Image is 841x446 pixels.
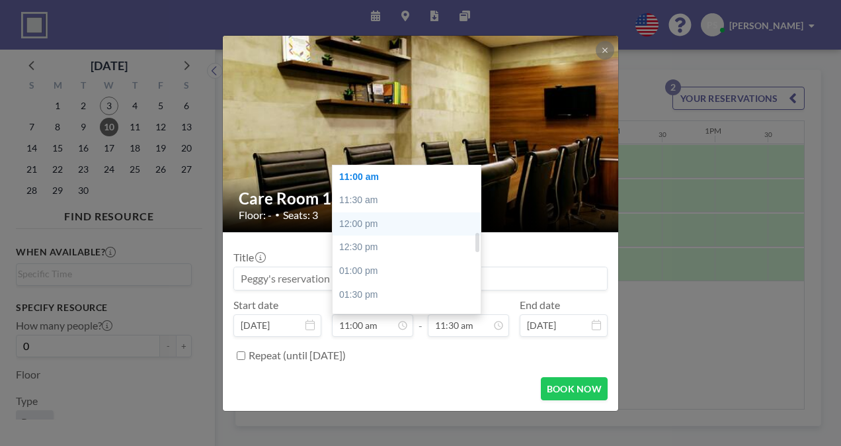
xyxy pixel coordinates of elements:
[333,165,487,189] div: 11:00 am
[239,208,272,222] span: Floor: -
[333,236,487,259] div: 12:30 pm
[239,189,604,208] h2: Care Room 1
[249,349,346,362] label: Repeat (until [DATE])
[223,1,620,266] img: 537.jpg
[333,212,487,236] div: 12:00 pm
[541,377,608,400] button: BOOK NOW
[419,303,422,332] span: -
[333,259,487,283] div: 01:00 pm
[275,210,280,220] span: •
[234,267,607,290] input: Peggy's reservation
[333,283,487,307] div: 01:30 pm
[233,298,278,312] label: Start date
[233,251,264,264] label: Title
[333,306,487,330] div: 02:00 pm
[283,208,318,222] span: Seats: 3
[520,298,560,312] label: End date
[333,189,487,212] div: 11:30 am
